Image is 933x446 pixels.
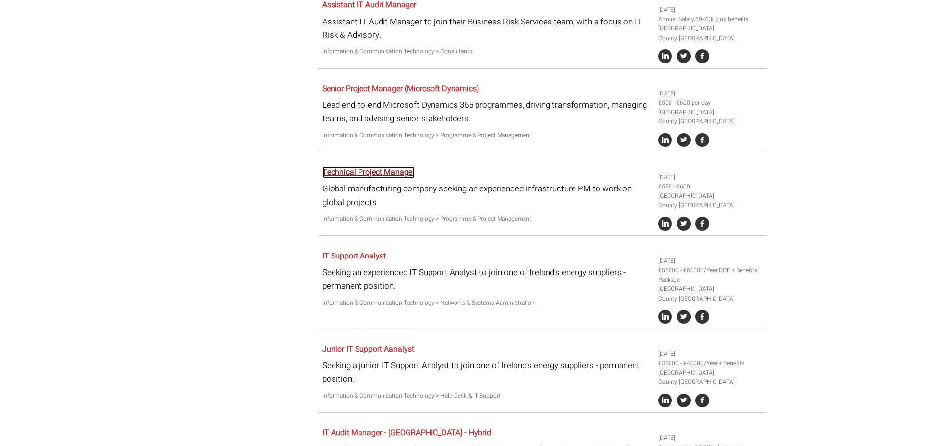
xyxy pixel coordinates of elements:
[658,98,763,108] li: €500 - €600 per day
[322,343,414,355] a: Junior IT Support Aanalyst
[322,214,651,224] p: Information & Communication Technology > Programme & Project Management
[658,5,763,15] li: [DATE]
[322,166,415,178] a: Technical Project Manager
[322,391,651,400] p: Information & Communication Technology > Help Desk & IT Support
[658,433,763,443] li: [DATE]
[658,191,763,210] li: [GEOGRAPHIC_DATA] County [GEOGRAPHIC_DATA]
[322,15,651,42] p: Assistant IT Audit Manager to join their Business Risk Services team, with a focus on IT Risk & A...
[322,266,651,292] p: Seeking an experienced IT Support Analyst to join one of Ireland's energy suppliers - permanent p...
[322,131,651,140] p: Information & Communication Technology > Programme & Project Management
[322,47,651,56] p: Information & Communication Technology > Consultants
[658,350,763,359] li: [DATE]
[322,298,651,307] p: Information & Communication Technology > Networks & Systems Administration
[658,266,763,284] li: €55000 - €60000/Year DOE + Benefits Package
[658,257,763,266] li: [DATE]
[322,98,651,125] p: Lead end-to-end Microsoft Dynamics 365 programmes, driving transformation, managing teams, and ad...
[322,250,386,262] a: IT Support Analyst
[322,427,491,439] a: IT Audit Manager - [GEOGRAPHIC_DATA] - Hybrid
[658,284,763,303] li: [GEOGRAPHIC_DATA] County [GEOGRAPHIC_DATA]
[658,89,763,98] li: [DATE]
[658,24,763,43] li: [GEOGRAPHIC_DATA] County [GEOGRAPHIC_DATA]
[658,182,763,191] li: €550 - €600
[322,359,651,385] p: Seeking a junior IT Support Analyst to join one of Ireland's energy suppliers - permanent position.
[658,15,763,24] li: Annual Salary 50-70k plus benefits
[658,173,763,182] li: [DATE]
[658,359,763,368] li: €35000 - €40000/Year + Benefits
[658,108,763,126] li: [GEOGRAPHIC_DATA] County [GEOGRAPHIC_DATA]
[658,368,763,387] li: [GEOGRAPHIC_DATA] County [GEOGRAPHIC_DATA]
[322,83,479,94] a: Senior Project Manager (Microsoft Dynamics)
[322,182,651,209] p: Global manufacturing company seeking an experienced infrastructure PM to work on global projects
